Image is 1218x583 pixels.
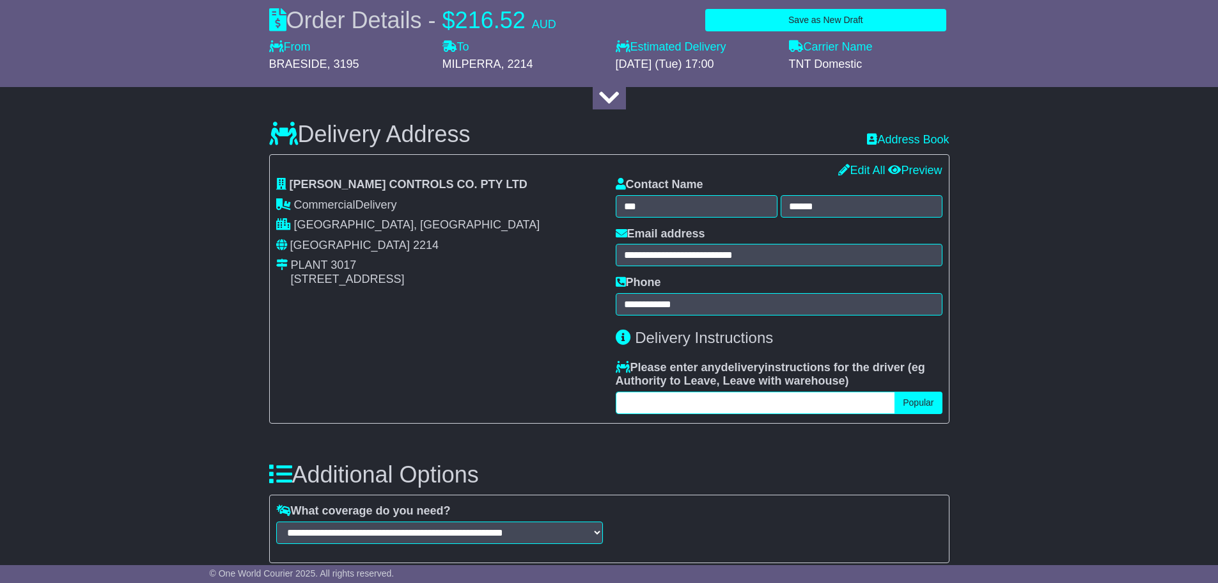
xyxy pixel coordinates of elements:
label: Phone [616,276,661,290]
a: Address Book [867,133,949,146]
label: Estimated Delivery [616,40,776,54]
label: To [442,40,469,54]
span: , 3195 [327,58,359,70]
span: BRAESIDE [269,58,327,70]
span: AUD [532,18,556,31]
a: Edit All [838,164,885,177]
label: Contact Name [616,178,703,192]
label: From [269,40,311,54]
a: Preview [888,164,942,177]
button: Popular [894,392,942,414]
span: Delivery Instructions [635,329,773,346]
span: MILPERRA [442,58,501,70]
div: TNT Domestic [789,58,949,72]
span: delivery [721,361,765,374]
h3: Delivery Address [269,122,471,147]
label: Please enter any instructions for the driver ( ) [616,361,942,388]
span: [GEOGRAPHIC_DATA], [GEOGRAPHIC_DATA] [294,218,540,231]
label: Email address [616,227,705,241]
span: eg Authority to Leave, Leave with warehouse [616,361,925,388]
span: $ [442,7,455,33]
span: Commercial [294,198,355,211]
span: © One World Courier 2025. All rights reserved. [210,568,394,579]
span: [PERSON_NAME] CONTROLS CO. PTY LTD [290,178,527,191]
button: Save as New Draft [705,9,946,31]
div: [DATE] (Tue) 17:00 [616,58,776,72]
span: 2214 [413,239,439,252]
div: [STREET_ADDRESS] [291,273,405,287]
div: Delivery [276,198,603,212]
h3: Additional Options [269,462,949,488]
label: What coverage do you need? [276,504,451,518]
div: PLANT 3017 [291,259,405,273]
div: Order Details - [269,6,556,34]
span: 216.52 [455,7,526,33]
label: Carrier Name [789,40,873,54]
span: [GEOGRAPHIC_DATA] [290,239,410,252]
span: , 2214 [501,58,533,70]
